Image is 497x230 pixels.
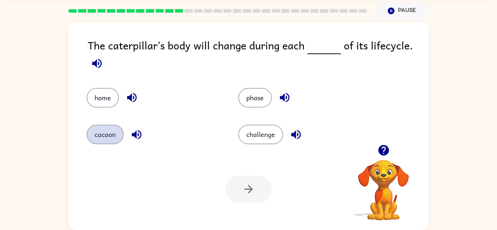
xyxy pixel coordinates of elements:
[87,88,119,108] button: home
[238,88,272,108] button: phase
[347,149,420,221] video: Your browser must support playing .mp4 files to use Literably. Please try using another browser.
[376,3,429,19] button: Pause
[88,37,429,73] div: The caterpillar’s body will change during each of its lifecycle.
[87,125,124,144] button: cocoon
[238,125,283,144] button: challenge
